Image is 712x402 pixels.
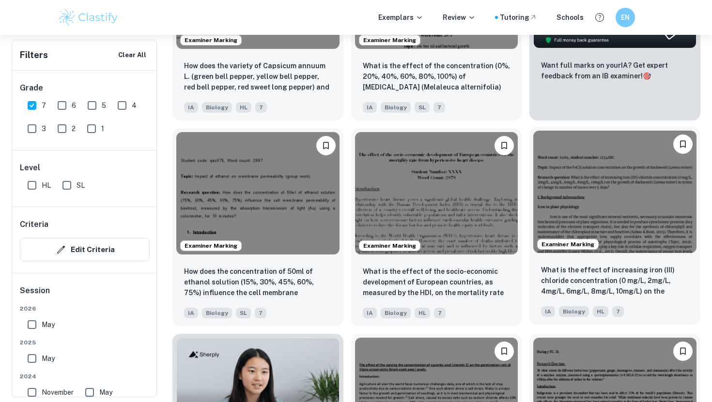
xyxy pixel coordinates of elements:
button: Bookmark [495,136,514,155]
p: How does the variety of Capsicum annuum L. (green bell pepper, yellow bell pepper, red bell peppe... [184,60,332,93]
a: Schools [557,12,584,23]
button: Bookmark [316,136,336,155]
span: Biology [381,102,411,113]
span: IA [541,306,555,317]
p: How does the concentration of 50ml of ethanol solution (15%, 30%, 45%, 60%, 75%) influence the ce... [184,266,332,299]
h6: Filters [20,48,48,62]
span: 7 [434,308,446,318]
button: Bookmark [495,342,514,361]
img: Biology IA example thumbnail: What is the effect of the socio-economic [355,132,518,254]
span: IA [184,102,198,113]
p: What is the effect of the concentration (0%, 20%, 40%, 60%, 80%, 100%) of tea tree (Melaleuca alt... [363,60,511,93]
span: Biology [381,308,411,318]
span: 2026 [20,304,150,313]
button: EN [616,8,635,27]
span: 7 [612,306,624,317]
span: 7 [433,102,445,113]
span: May [42,319,55,330]
span: Examiner Marking [359,241,420,250]
h6: Session [20,285,150,304]
button: Help and Feedback [591,9,608,26]
span: Examiner Marking [538,240,598,249]
span: 2 [72,123,76,134]
span: IA [363,308,377,318]
span: 1 [101,123,104,134]
h6: Criteria [20,219,48,230]
span: 7 [42,100,46,111]
span: 7 [255,308,266,318]
span: SL [415,102,430,113]
span: 4 [132,100,137,111]
button: Bookmark [673,342,693,361]
a: Examiner MarkingBookmarkHow does the concentration of 50ml of ethanol solution (15%, 30%, 45%, 60... [172,128,343,326]
button: Edit Criteria [20,238,150,261]
span: IA [184,308,198,318]
span: 3 [42,123,46,134]
span: SL [236,308,251,318]
h6: Grade [20,82,150,94]
p: What is the effect of increasing iron (III) chloride concentration (0 mg/L, 2mg/L, 4mg/L, 6mg/L, ... [541,265,689,298]
button: Bookmark [673,134,693,154]
span: 2024 [20,372,150,381]
span: HL [236,102,251,113]
img: Clastify logo [58,8,119,27]
a: Tutoring [500,12,537,23]
span: Examiner Marking [181,36,241,45]
span: HL [415,308,430,318]
span: 5 [102,100,106,111]
span: Examiner Marking [181,241,241,250]
button: Clear All [116,48,149,62]
span: IA [363,102,377,113]
span: Examiner Marking [359,36,420,45]
span: May [42,353,55,364]
span: SL [77,180,85,191]
span: Biology [202,102,232,113]
span: 🎯 [643,72,651,80]
span: 6 [72,100,76,111]
img: Biology IA example thumbnail: How does the concentration of 50ml of et [176,132,340,254]
span: HL [593,306,608,317]
span: 7 [255,102,267,113]
span: 2025 [20,338,150,347]
h6: Level [20,162,150,174]
span: Biology [559,306,589,317]
p: What is the effect of the socio-economic development of European countries, as measured by the HD... [363,266,511,299]
a: Examiner MarkingBookmarkWhat is the effect of the socio-economic development of European countrie... [351,128,522,326]
p: Want full marks on your IA ? Get expert feedback from an IB examiner! [541,60,689,81]
p: Review [443,12,476,23]
img: Biology IA example thumbnail: What is the effect of increasing iron (I [533,131,697,253]
a: Examiner MarkingBookmarkWhat is the effect of increasing iron (III) chloride concentration (0 mg/... [529,128,700,326]
p: Exemplars [378,12,423,23]
span: May [99,387,112,398]
span: HL [42,180,51,191]
span: November [42,387,74,398]
span: Biology [202,308,232,318]
h6: EN [620,12,631,23]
